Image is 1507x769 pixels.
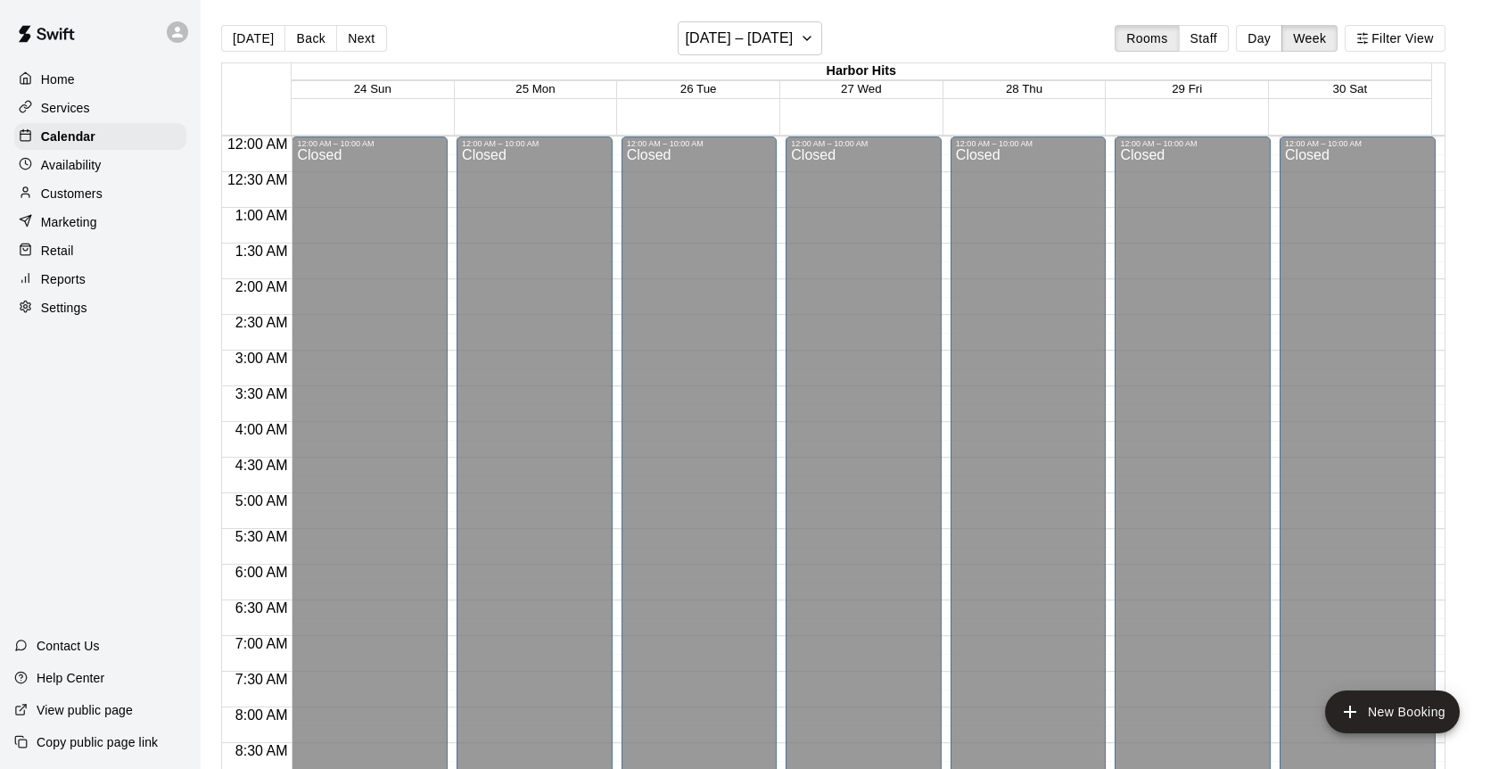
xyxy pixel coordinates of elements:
span: 8:00 AM [231,707,292,723]
span: 4:00 AM [231,422,292,437]
p: Help Center [37,669,104,687]
button: Staff [1179,25,1230,52]
span: 1:30 AM [231,244,292,259]
a: Calendar [14,123,186,150]
button: Filter View [1345,25,1445,52]
div: 12:00 AM – 10:00 AM [956,139,1101,148]
p: Calendar [41,128,95,145]
button: 29 Fri [1172,82,1202,95]
p: Home [41,70,75,88]
p: Availability [41,156,102,174]
span: 7:30 AM [231,672,292,687]
span: 2:00 AM [231,279,292,294]
a: Customers [14,180,186,207]
p: View public page [37,701,133,719]
a: Retail [14,237,186,264]
div: 12:00 AM – 10:00 AM [462,139,607,148]
p: Contact Us [37,637,100,655]
a: Marketing [14,209,186,236]
a: Settings [14,294,186,321]
span: 6:30 AM [231,600,292,616]
button: add [1325,690,1460,733]
p: Customers [41,185,103,203]
div: 12:00 AM – 10:00 AM [1285,139,1430,148]
p: Marketing [41,213,97,231]
span: 4:30 AM [231,458,292,473]
button: 28 Thu [1006,82,1042,95]
span: 12:30 AM [223,172,292,187]
button: Next [336,25,386,52]
span: 3:30 AM [231,386,292,401]
h6: [DATE] – [DATE] [686,26,794,51]
p: Retail [41,242,74,260]
div: 12:00 AM – 10:00 AM [791,139,936,148]
div: 12:00 AM – 10:00 AM [627,139,772,148]
button: [DATE] – [DATE] [678,21,823,55]
button: 26 Tue [680,82,717,95]
button: [DATE] [221,25,285,52]
span: 6:00 AM [231,565,292,580]
a: Reports [14,266,186,293]
span: 5:00 AM [231,493,292,509]
p: Copy public page link [37,733,158,751]
span: 2:30 AM [231,315,292,330]
p: Settings [41,299,87,317]
p: Services [41,99,90,117]
span: 12:00 AM [223,136,292,152]
div: 12:00 AM – 10:00 AM [297,139,442,148]
a: Availability [14,152,186,178]
span: 5:30 AM [231,529,292,544]
span: 7:00 AM [231,636,292,651]
button: 24 Sun [354,82,391,95]
div: Harbor Hits [292,63,1431,80]
button: Back [284,25,337,52]
a: Services [14,95,186,121]
span: 3:00 AM [231,351,292,366]
button: 25 Mon [515,82,555,95]
span: 8:30 AM [231,743,292,758]
button: 30 Sat [1333,82,1368,95]
button: Rooms [1115,25,1179,52]
p: Reports [41,270,86,288]
button: Day [1236,25,1282,52]
button: 27 Wed [841,82,882,95]
a: Home [14,66,186,93]
div: 12:00 AM – 10:00 AM [1120,139,1265,148]
button: Week [1281,25,1338,52]
span: 1:00 AM [231,208,292,223]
